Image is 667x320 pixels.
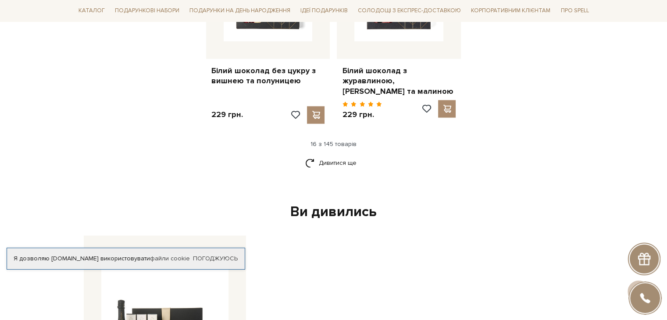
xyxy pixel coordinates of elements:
div: Ви дивились [80,203,587,221]
a: Солодощі з експрес-доставкою [354,4,464,18]
span: Каталог [75,4,108,18]
span: Про Spell [557,4,592,18]
p: 229 грн. [211,110,243,120]
div: Я дозволяю [DOMAIN_NAME] використовувати [7,255,245,263]
a: Білий шоколад з журавлиною, [PERSON_NAME] та малиною [342,66,456,96]
a: Білий шоколад без цукру з вишнею та полуницею [211,66,325,86]
span: Подарункові набори [111,4,183,18]
p: 229 грн. [342,110,382,120]
a: Корпоративним клієнтам [467,4,554,18]
div: 16 з 145 товарів [71,140,596,148]
a: Дивитися ще [305,155,362,171]
span: Ідеї подарунків [297,4,351,18]
a: Погоджуюсь [193,255,238,263]
a: файли cookie [150,255,190,262]
span: Подарунки на День народження [186,4,294,18]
